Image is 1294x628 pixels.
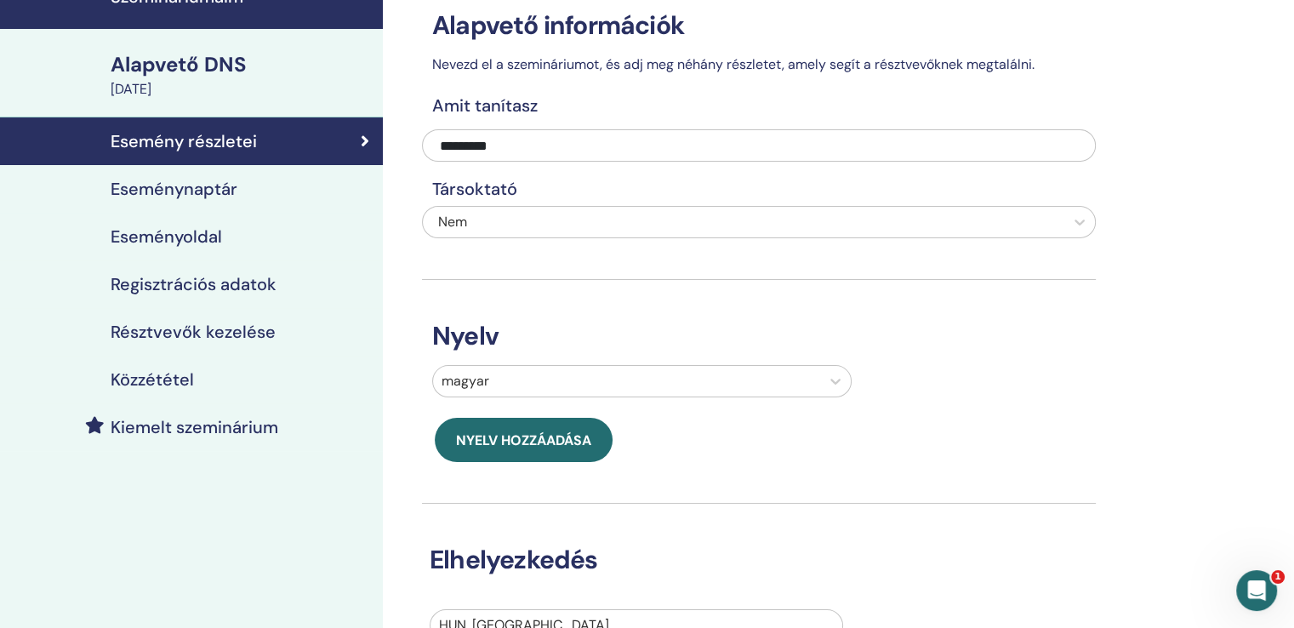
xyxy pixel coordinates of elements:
font: Alapvető információk [432,9,684,42]
font: [DATE] [111,80,151,98]
font: Esemény részletei [111,130,257,152]
font: Regisztrációs adatok [111,273,276,295]
font: Kiemelt szeminárium [111,416,278,438]
font: Nem [438,213,467,231]
font: Nyelv hozzáadása [456,431,591,449]
font: Amit tanítasz [432,94,538,117]
button: Nyelv hozzáadása [435,418,613,462]
font: Elhelyezkedés [430,543,598,576]
font: Alapvető DNS [111,51,247,77]
font: Eseményoldal [111,226,222,248]
a: Alapvető DNS[DATE] [100,50,383,100]
font: Eseménynaptár [111,178,237,200]
font: 1 [1274,571,1281,582]
font: Társoktató [432,178,517,200]
font: Közzététel [111,368,194,391]
font: Nyelv [432,319,499,352]
font: Résztvevők kezelése [111,321,276,343]
font: Nevezd el a szemináriumot, és adj meg néhány részletet, amely segít a résztvevőknek megtalálni. [432,55,1035,73]
iframe: Élő chat az intercomon [1236,570,1277,611]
